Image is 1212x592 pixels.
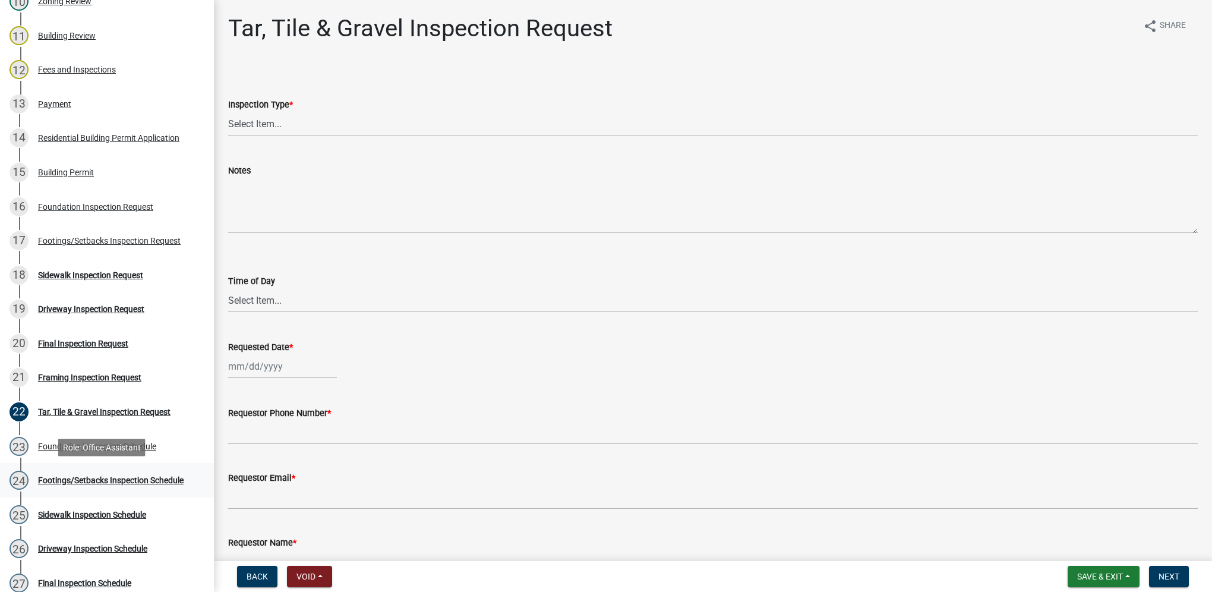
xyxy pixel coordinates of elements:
[38,511,146,519] div: Sidewalk Inspection Schedule
[228,167,251,175] label: Notes
[228,101,293,109] label: Inspection Type
[10,231,29,250] div: 17
[10,60,29,79] div: 12
[10,163,29,182] div: 15
[38,271,143,279] div: Sidewalk Inspection Request
[10,402,29,421] div: 22
[10,128,29,147] div: 14
[10,266,29,285] div: 18
[38,339,128,348] div: Final Inspection Request
[38,100,71,108] div: Payment
[38,408,171,416] div: Tar, Tile & Gravel Inspection Request
[10,334,29,353] div: 20
[38,442,156,451] div: Foundation Inspection Schedule
[287,566,332,587] button: Void
[1134,14,1195,37] button: shareShare
[1160,19,1186,33] span: Share
[1077,572,1123,581] span: Save & Exit
[38,203,153,211] div: Foundation Inspection Request
[228,14,613,43] h1: Tar, Tile & Gravel Inspection Request
[247,572,268,581] span: Back
[228,474,295,483] label: Requestor Email
[237,566,277,587] button: Back
[10,471,29,490] div: 24
[38,134,179,142] div: Residential Building Permit Application
[10,26,29,45] div: 11
[10,368,29,387] div: 21
[228,410,331,418] label: Requestor Phone Number
[1068,566,1140,587] button: Save & Exit
[10,95,29,114] div: 13
[38,32,96,40] div: Building Review
[10,539,29,558] div: 26
[296,572,315,581] span: Void
[10,197,29,216] div: 16
[10,300,29,319] div: 19
[228,344,293,352] label: Requested Date
[38,305,144,313] div: Driveway Inspection Request
[228,354,337,379] input: mm/dd/yyyy
[38,237,181,245] div: Footings/Setbacks Inspection Request
[38,373,141,382] div: Framing Inspection Request
[38,579,131,587] div: Final Inspection Schedule
[38,168,94,177] div: Building Permit
[38,65,116,74] div: Fees and Inspections
[10,437,29,456] div: 23
[228,278,275,286] label: Time of Day
[38,544,147,553] div: Driveway Inspection Schedule
[1159,572,1179,581] span: Next
[38,476,184,484] div: Footings/Setbacks Inspection Schedule
[1143,19,1157,33] i: share
[228,539,296,547] label: Requestor Name
[1149,566,1189,587] button: Next
[10,505,29,524] div: 25
[58,439,146,456] div: Role: Office Assistant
